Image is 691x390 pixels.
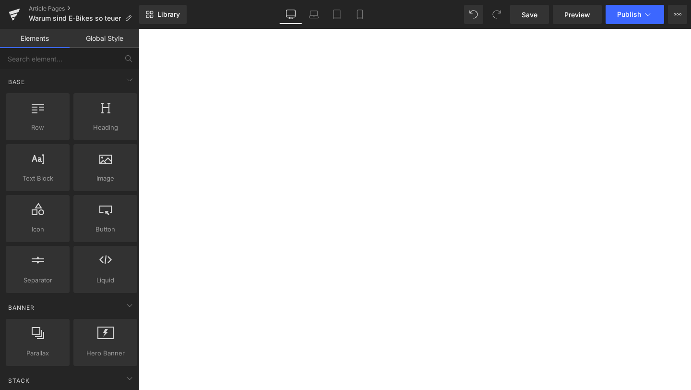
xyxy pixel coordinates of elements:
[302,5,325,24] a: Laptop
[76,173,134,183] span: Image
[325,5,348,24] a: Tablet
[76,275,134,285] span: Liquid
[76,224,134,234] span: Button
[553,5,602,24] a: Preview
[564,10,590,20] span: Preview
[76,122,134,133] span: Heading
[9,122,67,133] span: Row
[9,275,67,285] span: Separator
[668,5,687,24] button: More
[617,11,641,18] span: Publish
[70,29,139,48] a: Global Style
[9,173,67,183] span: Text Block
[9,224,67,234] span: Icon
[7,376,31,385] span: Stack
[29,14,121,22] span: Warum sind E-Bikes so teuer
[7,77,26,86] span: Base
[279,5,302,24] a: Desktop
[76,348,134,358] span: Hero Banner
[348,5,371,24] a: Mobile
[606,5,664,24] button: Publish
[522,10,537,20] span: Save
[487,5,506,24] button: Redo
[139,5,187,24] a: New Library
[29,5,139,12] a: Article Pages
[9,348,67,358] span: Parallax
[7,303,36,312] span: Banner
[157,10,180,19] span: Library
[464,5,483,24] button: Undo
